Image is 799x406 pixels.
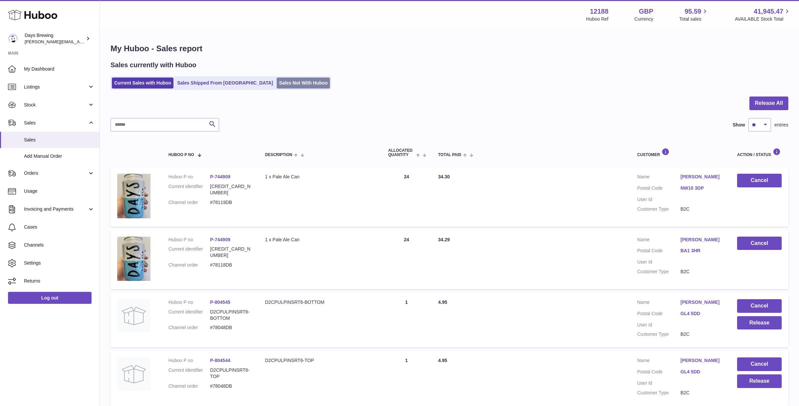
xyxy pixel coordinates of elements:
span: AVAILABLE Stock Total [735,16,791,22]
a: GL4 5DD [680,369,724,375]
div: Customer [637,148,724,157]
a: P-744909 [210,237,230,242]
dd: #78119DB [210,199,252,206]
span: Total sales [679,16,709,22]
img: 121881680514664.jpg [117,174,150,218]
span: Sales [24,120,88,126]
dd: [CREDIT_CARD_NUMBER] [210,183,252,196]
dt: Postal Code [637,310,680,318]
span: 34.29 [438,237,450,242]
label: Show [733,122,745,128]
span: Usage [24,188,95,194]
dt: User Id [637,196,680,203]
span: 41,945.47 [754,7,783,16]
span: [PERSON_NAME][EMAIL_ADDRESS][DOMAIN_NAME] [25,39,133,44]
dt: Current identifier [168,246,210,259]
div: 1 x Pale Ale Can [265,237,375,243]
a: [PERSON_NAME] [680,299,724,305]
span: Orders [24,170,88,176]
span: Total paid [438,153,461,157]
dd: B2C [680,331,724,337]
a: P-804544 [210,358,230,363]
a: 41,945.47 AVAILABLE Stock Total [735,7,791,22]
span: entries [774,122,788,128]
span: Description [265,153,292,157]
span: 34.30 [438,174,450,179]
dt: Name [637,237,680,245]
button: Release [737,374,782,388]
dt: Current identifier [168,183,210,196]
dd: B2C [680,390,724,396]
span: Cases [24,224,95,230]
button: Release [737,316,782,330]
div: 1 x Pale Ale Can [265,174,375,180]
button: Release All [749,97,788,110]
dt: Customer Type [637,390,680,396]
td: 24 [382,167,431,226]
dd: B2C [680,206,724,212]
dt: Postal Code [637,248,680,256]
dd: #78118DB [210,262,252,268]
a: BA1 3HR [680,248,724,254]
div: Days Brewing [25,32,85,45]
img: 121881680514664.jpg [117,237,150,281]
span: Invoicing and Payments [24,206,88,212]
span: Stock [24,102,88,108]
dt: Name [637,174,680,182]
img: greg@daysbrewing.com [8,34,18,44]
td: 1 [382,351,431,406]
a: GL4 5DD [680,310,724,317]
a: [PERSON_NAME] [680,174,724,180]
dd: B2C [680,269,724,275]
a: Sales Not With Huboo [277,78,330,89]
a: Sales Shipped From [GEOGRAPHIC_DATA] [175,78,275,89]
img: no-photo.jpg [117,299,150,332]
a: [PERSON_NAME] [680,357,724,364]
div: Action / Status [737,148,782,157]
a: P-804545 [210,300,230,305]
dd: D2CPULPINSRT6-BOTTOM [210,309,252,321]
dt: Customer Type [637,206,680,212]
button: Cancel [737,357,782,371]
h1: My Huboo - Sales report [111,43,788,54]
dt: Postal Code [637,369,680,377]
dt: Postal Code [637,185,680,193]
a: NW10 3DP [680,185,724,191]
div: D2CPULPINSRT6-BOTTOM [265,299,375,305]
dt: User Id [637,322,680,328]
h2: Sales currently with Huboo [111,61,196,70]
a: Log out [8,292,92,304]
span: ALLOCATED Quantity [388,148,414,157]
img: no-photo.jpg [117,357,150,391]
dd: #78048DB [210,324,252,331]
span: Huboo P no [168,153,194,157]
a: P-744909 [210,174,230,179]
dt: Channel order [168,262,210,268]
span: Listings [24,84,88,90]
dt: Current identifier [168,309,210,321]
span: 95.59 [684,7,701,16]
span: Channels [24,242,95,248]
strong: GBP [639,7,653,16]
dt: Name [637,357,680,365]
dt: Huboo P no [168,357,210,364]
dd: #78048DB [210,383,252,389]
dd: D2CPULPINSRT6-TOP [210,367,252,380]
div: Currency [635,16,654,22]
dt: Customer Type [637,269,680,275]
span: Settings [24,260,95,266]
dt: Channel order [168,199,210,206]
span: Returns [24,278,95,284]
dt: Huboo P no [168,237,210,243]
dt: Channel order [168,324,210,331]
dt: Huboo P no [168,174,210,180]
dt: Channel order [168,383,210,389]
dt: Name [637,299,680,307]
dt: Current identifier [168,367,210,380]
button: Cancel [737,174,782,187]
td: 24 [382,230,431,289]
button: Cancel [737,299,782,313]
dt: Huboo P no [168,299,210,305]
div: D2CPULPINSRT6-TOP [265,357,375,364]
span: 4.95 [438,300,447,305]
